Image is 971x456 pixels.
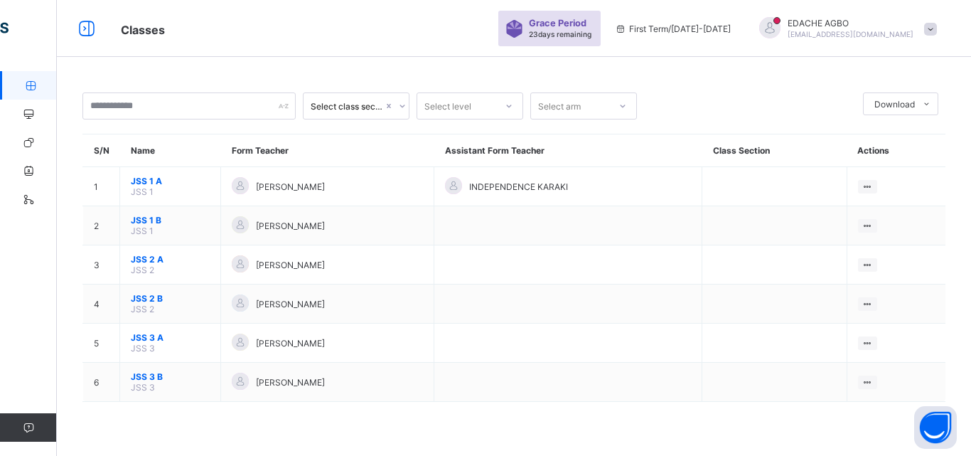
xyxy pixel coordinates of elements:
[121,23,165,37] span: Classes
[311,101,383,112] div: Select class section
[538,92,581,120] div: Select arm
[529,18,586,28] span: Grace Period
[83,245,120,285] td: 3
[131,382,155,393] span: JSS 3
[745,17,944,41] div: EDACHEAGBO
[131,293,210,304] span: JSS 2 B
[131,304,154,314] span: JSS 2
[914,406,957,449] button: Open asap
[529,30,591,38] span: 23 days remaining
[256,181,325,192] span: [PERSON_NAME]
[83,167,120,206] td: 1
[131,332,210,343] span: JSS 3 A
[83,324,120,363] td: 5
[256,221,325,231] span: [PERSON_NAME]
[424,92,471,120] div: Select level
[131,265,154,275] span: JSS 2
[256,260,325,270] span: [PERSON_NAME]
[83,206,120,245] td: 2
[469,181,568,192] span: INDEPENDENCE KARAKI
[615,23,731,34] span: session/term information
[131,176,210,186] span: JSS 1 A
[120,134,221,167] th: Name
[702,134,847,167] th: Class Section
[83,285,120,324] td: 4
[505,20,523,38] img: sticker-purple.71386a28dfed39d6af7621340158ba97.svg
[256,338,325,349] span: [PERSON_NAME]
[83,363,120,402] td: 6
[256,377,325,388] span: [PERSON_NAME]
[131,371,210,382] span: JSS 3 B
[788,30,913,38] span: [EMAIL_ADDRESS][DOMAIN_NAME]
[847,134,945,167] th: Actions
[434,134,702,167] th: Assistant Form Teacher
[83,134,120,167] th: S/N
[788,18,913,28] span: EDACHE AGBO
[131,186,154,197] span: JSS 1
[131,343,155,354] span: JSS 3
[256,299,325,309] span: [PERSON_NAME]
[131,254,210,265] span: JSS 2 A
[221,134,434,167] th: Form Teacher
[874,99,915,110] span: Download
[131,215,210,226] span: JSS 1 B
[131,226,154,236] span: JSS 1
